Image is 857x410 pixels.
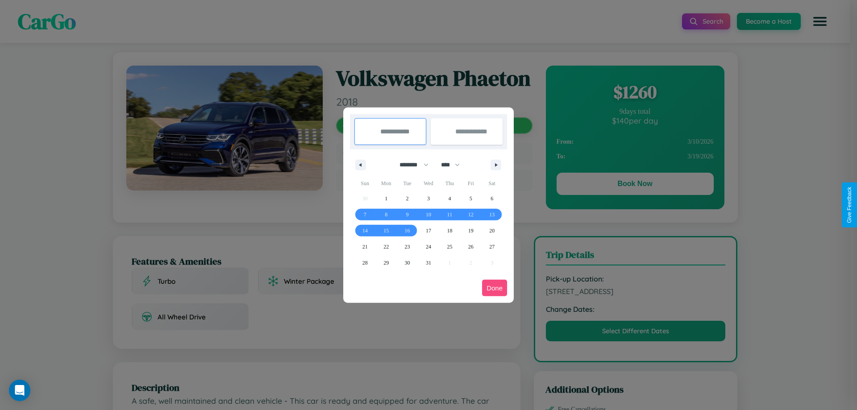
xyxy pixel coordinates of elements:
button: 5 [460,191,481,207]
button: 3 [418,191,439,207]
button: 30 [397,255,418,271]
span: 11 [447,207,453,223]
span: Mon [375,176,396,191]
span: 7 [364,207,366,223]
button: 31 [418,255,439,271]
span: 4 [448,191,451,207]
span: 16 [405,223,410,239]
div: Give Feedback [846,187,853,223]
button: 15 [375,223,396,239]
span: 12 [468,207,474,223]
button: 1 [375,191,396,207]
button: 21 [354,239,375,255]
button: 22 [375,239,396,255]
span: 31 [426,255,431,271]
button: 26 [460,239,481,255]
span: Thu [439,176,460,191]
button: 17 [418,223,439,239]
button: 29 [375,255,396,271]
span: Sun [354,176,375,191]
div: Open Intercom Messenger [9,380,30,401]
span: 21 [362,239,368,255]
span: Sat [482,176,503,191]
span: 2 [406,191,409,207]
button: 24 [418,239,439,255]
button: 23 [397,239,418,255]
button: 20 [482,223,503,239]
span: 30 [405,255,410,271]
span: 3 [427,191,430,207]
span: 20 [489,223,495,239]
span: Fri [460,176,481,191]
span: 18 [447,223,452,239]
button: 25 [439,239,460,255]
span: Tue [397,176,418,191]
button: 18 [439,223,460,239]
span: Wed [418,176,439,191]
button: 2 [397,191,418,207]
span: 14 [362,223,368,239]
span: 19 [468,223,474,239]
button: 8 [375,207,396,223]
span: 27 [489,239,495,255]
span: 8 [385,207,387,223]
span: 24 [426,239,431,255]
span: 13 [489,207,495,223]
span: 22 [383,239,389,255]
button: 12 [460,207,481,223]
button: 13 [482,207,503,223]
button: 11 [439,207,460,223]
span: 5 [470,191,472,207]
span: 25 [447,239,452,255]
span: 17 [426,223,431,239]
button: 27 [482,239,503,255]
span: 6 [491,191,493,207]
span: 26 [468,239,474,255]
button: 7 [354,207,375,223]
span: 15 [383,223,389,239]
span: 23 [405,239,410,255]
button: 19 [460,223,481,239]
button: 4 [439,191,460,207]
span: 28 [362,255,368,271]
span: 29 [383,255,389,271]
span: 1 [385,191,387,207]
span: 9 [406,207,409,223]
button: 9 [397,207,418,223]
button: 28 [354,255,375,271]
button: 10 [418,207,439,223]
span: 10 [426,207,431,223]
button: 16 [397,223,418,239]
button: 14 [354,223,375,239]
button: Done [482,280,507,296]
button: 6 [482,191,503,207]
